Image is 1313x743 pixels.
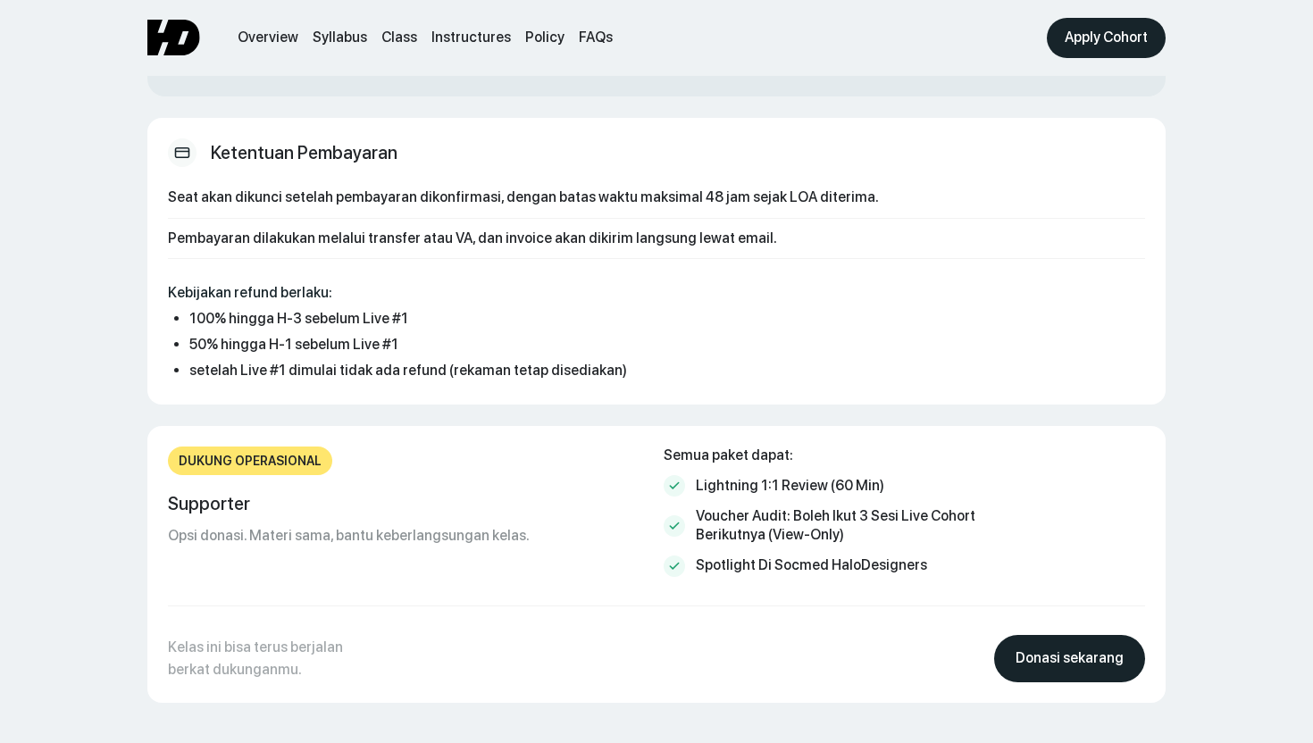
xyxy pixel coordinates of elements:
li: setelah Live #1 dimulai tidak ada refund (rekaman tetap disediakan) [189,358,627,384]
a: Instructures [431,29,511,47]
div: Supporter [168,493,250,514]
div: Ketentuan Pembayaran [211,142,397,163]
li: 100% hingga H-3 sebelum Live #1 [189,306,627,332]
div: Donasi sekarang [1016,649,1124,668]
div: Seat akan dikunci setelah pembayaran dikonfirmasi, dengan batas waktu maksimal 48 jam sejak LOA d... [168,188,879,207]
a: Overview [238,29,298,47]
div: Dukung operasional [179,452,322,471]
div: Opsi donasi. Materi sama, bantu keberlangsungan kelas. [168,527,530,546]
div: Apply Cohort [1065,29,1148,47]
div: Semua paket dapat: [664,447,793,465]
a: Apply Cohort [1047,18,1166,58]
div: Kelas ini bisa terus berjalan berkat dukunganmu. [168,636,343,681]
div: Spotlight di socmed HaloDesigners [696,556,927,575]
a: Policy [525,29,565,47]
li: 50% hingga H-1 sebelum Live #1 [189,332,627,358]
p: Kebijakan refund berlaku: [168,280,627,306]
a: Donasi sekarang [994,635,1145,682]
a: FAQs [579,29,613,47]
a: Syllabus [313,29,367,47]
a: Class [381,29,417,47]
div: Lightning 1:1 review (60 min) [696,477,884,496]
div: Pembayaran dilakukan melalui transfer atau VA, dan invoice akan dikirim langsung lewat email. [168,230,777,248]
div: Voucher audit: boleh ikut 3 sesi live cohort berikutnya (view-only) [696,507,975,545]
